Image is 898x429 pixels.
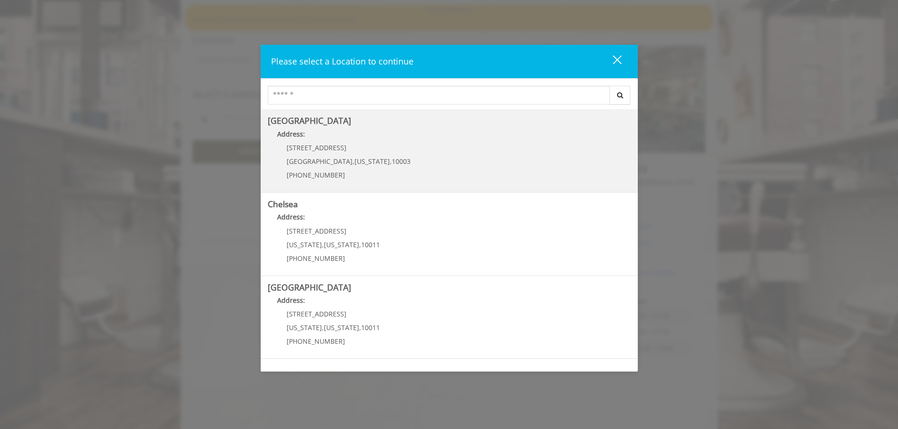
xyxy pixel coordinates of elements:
span: [STREET_ADDRESS] [287,143,346,152]
span: , [359,240,361,249]
span: [US_STATE] [287,323,322,332]
span: [GEOGRAPHIC_DATA] [287,157,353,166]
b: Chelsea [268,198,298,210]
b: [GEOGRAPHIC_DATA] [268,282,351,293]
span: [US_STATE] [324,240,359,249]
button: close dialog [595,52,627,71]
span: [PHONE_NUMBER] [287,170,345,179]
div: close dialog [602,55,621,69]
span: [PHONE_NUMBER] [287,337,345,346]
b: Address: [277,296,305,305]
span: , [353,157,354,166]
span: , [322,323,324,332]
b: Address: [277,130,305,138]
span: [STREET_ADDRESS] [287,227,346,235]
span: , [322,240,324,249]
span: [US_STATE] [287,240,322,249]
span: 10011 [361,240,380,249]
span: Please select a Location to continue [271,56,413,67]
span: 10003 [392,157,411,166]
span: [US_STATE] [354,157,390,166]
span: , [359,323,361,332]
span: [US_STATE] [324,323,359,332]
span: [PHONE_NUMBER] [287,254,345,263]
span: 10011 [361,323,380,332]
span: , [390,157,392,166]
b: Flatiron [268,364,297,376]
b: [GEOGRAPHIC_DATA] [268,115,351,126]
input: Search Center [268,86,610,105]
b: Address: [277,212,305,221]
div: Center Select [268,86,631,109]
i: Search button [615,92,626,98]
span: [STREET_ADDRESS] [287,309,346,318]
